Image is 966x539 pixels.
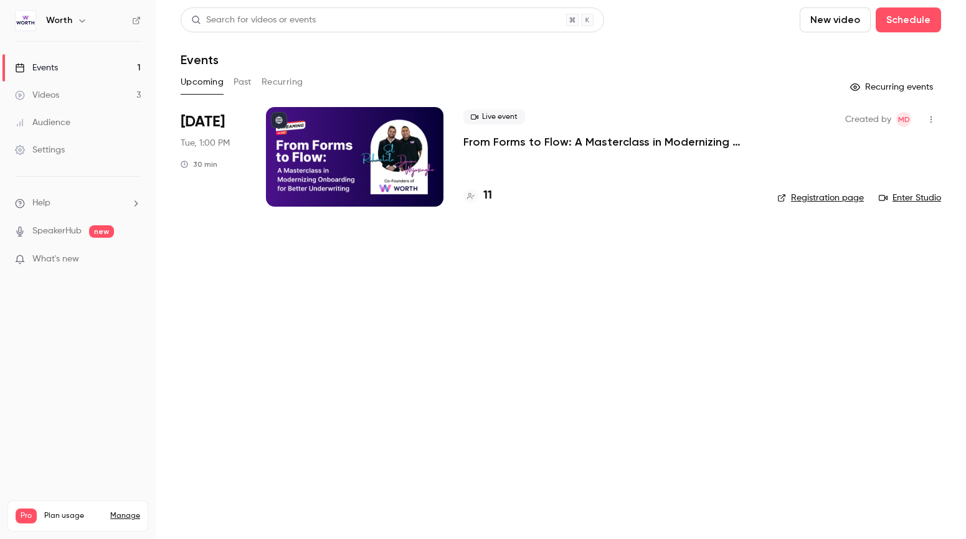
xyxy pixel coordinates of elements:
iframe: Noticeable Trigger [126,254,141,265]
button: Schedule [876,7,941,32]
span: Plan usage [44,511,103,521]
img: Worth [16,11,36,30]
span: Created by [845,112,891,127]
div: Videos [15,89,59,101]
a: 11 [463,187,492,204]
span: What's new [32,253,79,266]
span: MD [898,112,910,127]
h1: Events [181,52,219,67]
button: Past [234,72,252,92]
span: Pro [16,509,37,523]
div: Settings [15,144,65,156]
button: Upcoming [181,72,224,92]
button: Recurring events [845,77,941,97]
span: Live event [463,110,525,124]
span: [DATE] [181,112,225,132]
span: new [89,225,114,238]
div: Sep 23 Tue, 1:00 PM (America/New York) [181,107,246,207]
li: help-dropdown-opener [15,197,141,210]
div: 30 min [181,159,217,169]
h6: Worth [46,14,72,27]
h4: 11 [483,187,492,204]
a: Manage [110,511,140,521]
span: Marilena De Niear [896,112,911,127]
div: Search for videos or events [191,14,316,27]
div: Events [15,62,58,74]
span: Tue, 1:00 PM [181,137,230,149]
a: Registration page [777,192,864,204]
a: SpeakerHub [32,225,82,238]
button: New video [800,7,871,32]
a: From Forms to Flow: A Masterclass in Modernizing Onboarding for Better Underwriting [463,134,757,149]
button: Recurring [262,72,303,92]
span: Help [32,197,50,210]
div: Audience [15,116,70,129]
a: Enter Studio [879,192,941,204]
